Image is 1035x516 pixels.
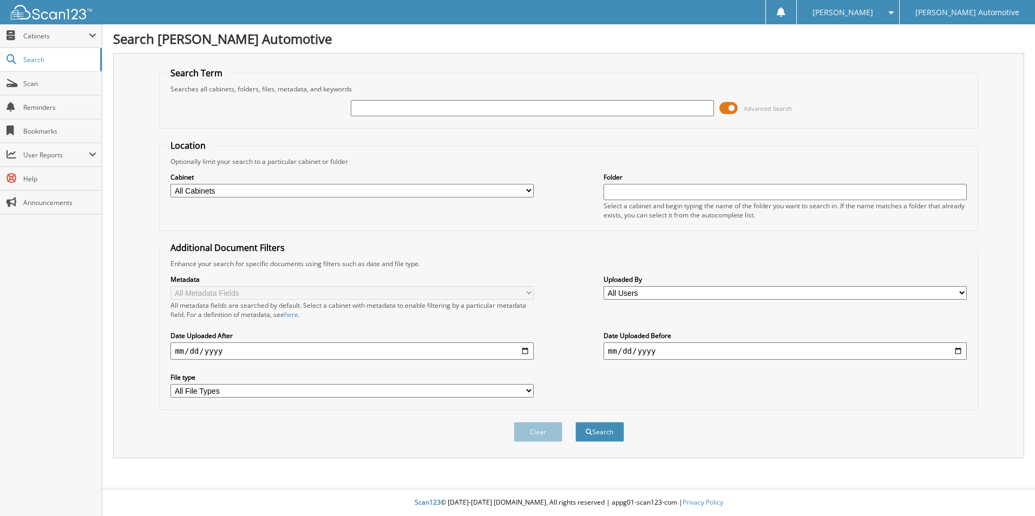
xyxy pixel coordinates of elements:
[165,140,211,151] legend: Location
[604,342,967,360] input: end
[165,242,290,254] legend: Additional Document Filters
[415,498,441,507] span: Scan123
[23,174,96,183] span: Help
[171,342,534,360] input: start
[171,301,534,319] div: All metadata fields are searched by default. Select a cabinet with metadata to enable filtering b...
[165,84,972,94] div: Searches all cabinets, folders, files, metadata, and keywords
[514,422,562,442] button: Clear
[604,173,967,182] label: Folder
[604,201,967,220] div: Select a cabinet and begin typing the name of the folder you want to search in. If the name match...
[165,67,228,79] legend: Search Term
[915,9,1019,16] span: [PERSON_NAME] Automotive
[23,31,89,41] span: Cabinets
[575,422,624,442] button: Search
[113,30,1024,48] h1: Search [PERSON_NAME] Automotive
[23,198,96,207] span: Announcements
[102,489,1035,516] div: © [DATE]-[DATE] [DOMAIN_NAME]. All rights reserved | appg01-scan123-com |
[171,373,534,382] label: File type
[11,5,92,19] img: scan123-logo-white.svg
[171,173,534,182] label: Cabinet
[284,310,298,319] a: here
[23,150,89,160] span: User Reports
[604,331,967,340] label: Date Uploaded Before
[171,275,534,284] label: Metadata
[23,103,96,112] span: Reminders
[981,464,1035,516] iframe: Chat Widget
[23,79,96,88] span: Scan
[23,55,95,64] span: Search
[683,498,723,507] a: Privacy Policy
[171,331,534,340] label: Date Uploaded After
[165,157,972,166] div: Optionally limit your search to a particular cabinet or folder
[604,275,967,284] label: Uploaded By
[813,9,873,16] span: [PERSON_NAME]
[165,259,972,268] div: Enhance your search for specific documents using filters such as date and file type.
[23,127,96,136] span: Bookmarks
[744,104,792,113] span: Advanced Search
